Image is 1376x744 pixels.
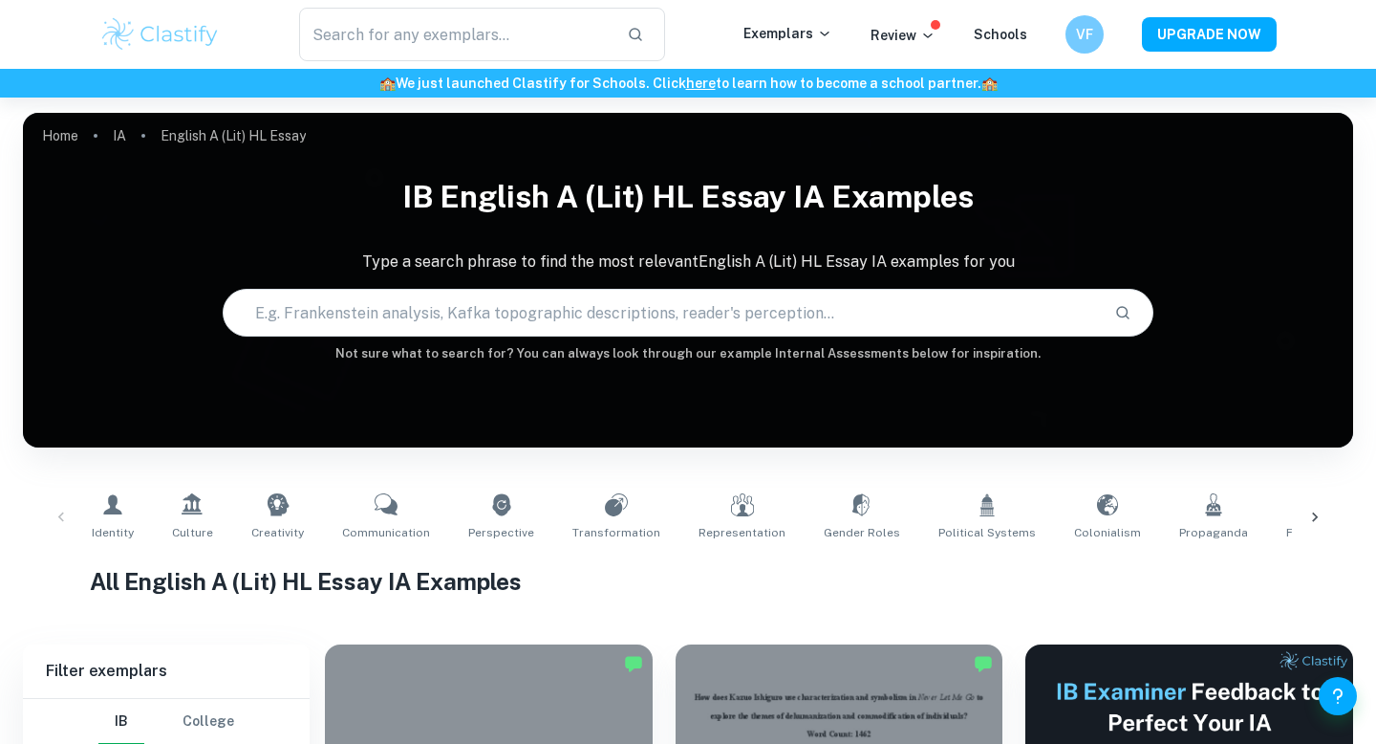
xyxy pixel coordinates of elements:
[172,524,213,541] span: Culture
[379,76,396,91] span: 🏫
[92,524,134,541] span: Identity
[938,524,1036,541] span: Political Systems
[686,76,716,91] a: here
[974,654,993,673] img: Marked
[23,251,1353,274] p: Type a search phrase to find the most relevant English A (Lit) HL Essay IA examples for you
[224,286,1099,339] input: E.g. Frankenstein analysis, Kafka topographic descriptions, reader's perception...
[299,8,612,61] input: Search for any exemplars...
[1074,24,1096,45] h6: VF
[624,654,643,673] img: Marked
[743,23,832,44] p: Exemplars
[90,564,1287,599] h1: All English A (Lit) HL Essay IA Examples
[1074,524,1141,541] span: Colonialism
[981,76,998,91] span: 🏫
[1142,17,1277,52] button: UPGRADE NOW
[99,15,221,54] img: Clastify logo
[871,25,935,46] p: Review
[1179,524,1248,541] span: Propaganda
[1065,15,1104,54] button: VF
[1107,296,1139,329] button: Search
[974,27,1027,42] a: Schools
[23,166,1353,228] h1: IB English A (Lit) HL Essay IA examples
[23,645,310,698] h6: Filter exemplars
[824,524,900,541] span: Gender Roles
[251,524,304,541] span: Creativity
[342,524,430,541] span: Communication
[23,344,1353,363] h6: Not sure what to search for? You can always look through our example Internal Assessments below f...
[468,524,534,541] span: Perspective
[1319,677,1357,715] button: Help and Feedback
[4,73,1372,94] h6: We just launched Clastify for Schools. Click to learn how to become a school partner.
[572,524,660,541] span: Transformation
[42,122,78,149] a: Home
[699,524,785,541] span: Representation
[113,122,126,149] a: IA
[161,125,306,146] p: English A (Lit) HL Essay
